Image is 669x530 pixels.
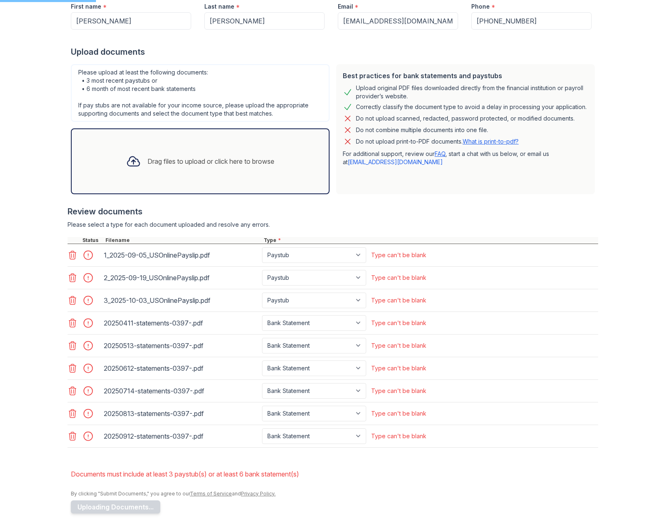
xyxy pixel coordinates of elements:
div: Best practices for bank statements and paystubs [343,71,588,81]
p: For additional support, review our , start a chat with us below, or email us at [343,150,588,166]
div: 20250714-statements-0397-.pdf [104,384,259,397]
button: Uploading Documents... [71,500,160,514]
p: Do not upload print-to-PDF documents. [356,137,519,146]
div: Status [81,237,104,244]
div: Review documents [68,206,598,217]
div: Type can't be blank [371,432,426,440]
div: Type can't be blank [371,387,426,395]
label: Phone [471,2,490,11]
li: Documents must include at least 3 paystub(s) or at least 6 bank statement(s) [71,466,598,482]
div: Do not upload scanned, redacted, password protected, or modified documents. [356,114,575,123]
div: Type can't be blank [371,319,426,327]
div: Do not combine multiple documents into one file. [356,125,488,135]
div: Type can't be blank [371,364,426,372]
label: First name [71,2,101,11]
div: 20250813-statements-0397-.pdf [104,407,259,420]
div: Filename [104,237,262,244]
div: Upload documents [71,46,598,58]
label: Email [338,2,353,11]
div: 1_2025-09-05_USOnlinePayslip.pdf [104,249,259,262]
div: Drag files to upload or click here to browse [147,156,274,166]
div: By clicking "Submit Documents," you agree to our and [71,490,598,497]
div: Type [262,237,598,244]
a: FAQ [435,150,445,157]
div: Type can't be blank [371,274,426,282]
div: 20250411-statements-0397-.pdf [104,316,259,330]
a: Terms of Service [190,490,232,497]
div: Please upload at least the following documents: • 3 most recent paystubs or • 6 month of most rec... [71,64,330,122]
a: Privacy Policy. [241,490,276,497]
div: Upload original PDF files downloaded directly from the financial institution or payroll provider’... [356,84,588,100]
div: 3_2025-10-03_USOnlinePayslip.pdf [104,294,259,307]
div: 20250912-statements-0397-.pdf [104,430,259,443]
div: Type can't be blank [371,409,426,418]
a: [EMAIL_ADDRESS][DOMAIN_NAME] [348,158,443,165]
div: Correctly classify the document type to avoid a delay in processing your application. [356,102,587,112]
label: Last name [204,2,234,11]
div: Please select a type for each document uploaded and resolve any errors. [68,221,598,229]
div: 20250612-statements-0397-.pdf [104,362,259,375]
div: Type can't be blank [371,342,426,350]
div: Type can't be blank [371,296,426,305]
div: 2_2025-09-19_USOnlinePayslip.pdf [104,271,259,284]
div: Type can't be blank [371,251,426,259]
div: 20250513-statements-0397-.pdf [104,339,259,352]
a: What is print-to-pdf? [463,138,519,145]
